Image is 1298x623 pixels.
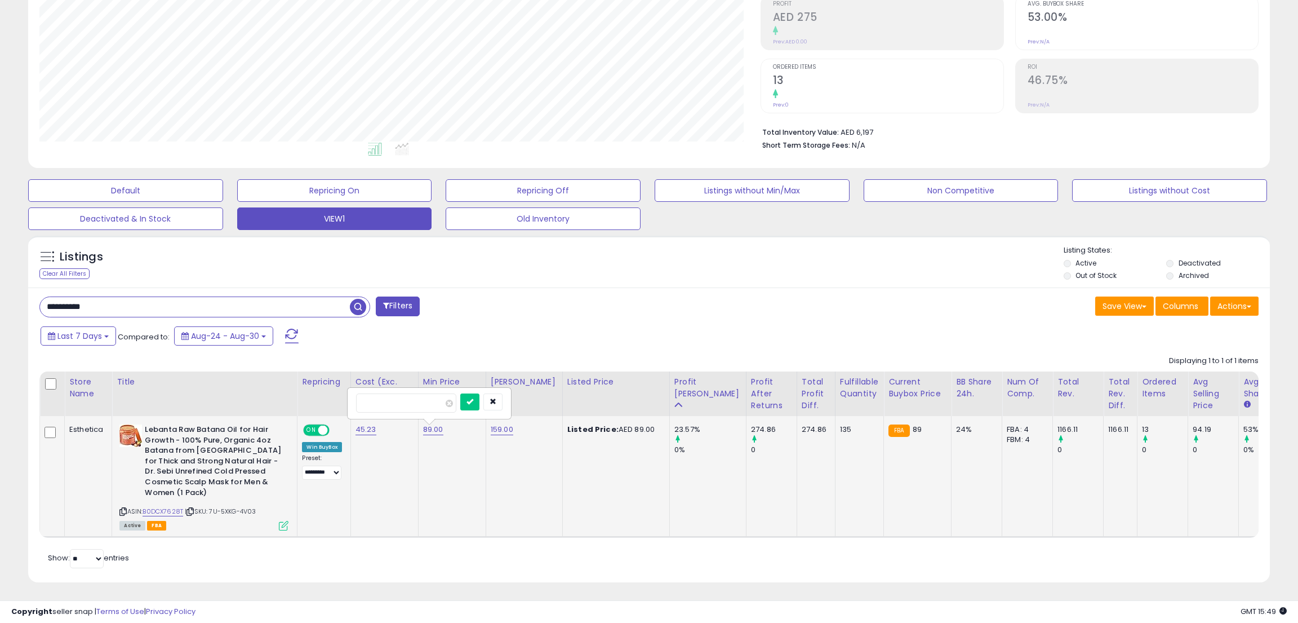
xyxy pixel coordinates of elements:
button: Repricing Off [446,179,641,202]
button: Filters [376,297,420,316]
div: Total Rev. [1057,376,1099,400]
p: Listing States: [1064,245,1270,256]
span: Profit [773,1,1003,7]
div: 1166.11 [1057,425,1103,435]
div: Esthetica [69,425,103,435]
div: 0 [1142,445,1188,455]
button: Deactivated & In Stock [28,207,223,230]
button: Listings without Cost [1072,179,1267,202]
label: Deactivated [1179,258,1221,268]
span: FBA [147,521,166,531]
div: Profit [PERSON_NAME] [674,376,741,400]
span: Aug-24 - Aug-30 [191,330,259,342]
div: 94.19 [1193,425,1238,435]
b: Listed Price: [567,424,619,435]
div: Total Rev. Diff. [1108,376,1132,412]
small: Prev: N/A [1028,38,1050,45]
div: 274.86 [802,425,826,435]
div: 0% [1243,445,1289,455]
a: 45.23 [355,424,376,435]
b: Lebanta Raw Batana Oil for Hair Growth - 100% Pure, Organic 4oz Batana from [GEOGRAPHIC_DATA] for... [145,425,282,501]
div: Current Buybox Price [888,376,946,400]
button: Non Competitive [864,179,1059,202]
div: 0 [1193,445,1238,455]
button: VIEW1 [237,207,432,230]
button: Listings without Min/Max [655,179,850,202]
div: Repricing [302,376,346,388]
div: seller snap | | [11,607,195,617]
div: AED 89.00 [567,425,661,435]
div: Cost (Exc. VAT) [355,376,414,400]
div: 135 [840,425,875,435]
div: 0% [674,445,746,455]
div: Avg BB Share [1243,376,1284,400]
div: FBA: 4 [1007,425,1044,435]
div: Listed Price [567,376,665,388]
div: 53% [1243,425,1289,435]
div: [PERSON_NAME] [491,376,558,388]
span: Ordered Items [773,64,1003,70]
span: | SKU: 7U-5XKG-4V03 [185,507,256,516]
div: Title [117,376,292,388]
div: Store Name [69,376,107,400]
small: Prev: AED 0.00 [773,38,807,45]
span: ROI [1028,64,1258,70]
h2: 46.75% [1028,74,1258,89]
a: Terms of Use [96,606,144,617]
li: AED 6,197 [762,125,1250,138]
label: Active [1075,258,1096,268]
label: Archived [1179,271,1209,280]
a: 89.00 [423,424,443,435]
span: 89 [913,424,922,435]
span: OFF [328,426,346,435]
div: Ordered Items [1142,376,1183,400]
button: Default [28,179,223,202]
b: Total Inventory Value: [762,127,839,137]
b: Short Term Storage Fees: [762,140,850,150]
button: Actions [1210,297,1259,316]
small: Prev: N/A [1028,101,1050,108]
span: Columns [1163,301,1198,312]
span: ON [305,426,319,435]
div: FBM: 4 [1007,435,1044,445]
button: Aug-24 - Aug-30 [174,326,273,346]
label: Out of Stock [1075,271,1117,280]
strong: Copyright [11,606,52,617]
div: 24% [956,425,993,435]
div: 0 [751,445,797,455]
span: 2025-09-7 15:49 GMT [1241,606,1287,617]
div: Displaying 1 to 1 of 1 items [1169,356,1259,366]
button: Columns [1155,297,1208,316]
div: ASIN: [119,425,288,529]
div: 23.57% [674,425,746,435]
span: Compared to: [118,332,170,342]
h2: 13 [773,74,1003,89]
div: Min Price [423,376,481,388]
span: N/A [852,140,865,151]
button: Old Inventory [446,207,641,230]
div: Fulfillable Quantity [840,376,879,400]
button: Last 7 Days [41,326,116,346]
div: Preset: [302,454,342,480]
div: Profit After Returns [751,376,792,412]
div: 0 [1057,445,1103,455]
span: All listings currently available for purchase on Amazon [119,521,145,531]
div: Clear All Filters [39,268,90,279]
button: Save View [1095,297,1154,316]
div: 1166.11 [1108,425,1128,435]
img: 51-C1YdYG7L._SL40_.jpg [119,425,142,447]
h5: Listings [60,249,103,265]
small: Prev: 0 [773,101,789,108]
span: Last 7 Days [57,330,102,342]
div: Total Profit Diff. [802,376,830,412]
span: Avg. Buybox Share [1028,1,1258,7]
h2: AED 275 [773,11,1003,26]
a: B0DCX7628T [143,507,183,516]
div: Win BuyBox [302,442,342,452]
div: BB Share 24h. [956,376,997,400]
div: Num of Comp. [1007,376,1048,400]
div: Avg Selling Price [1193,376,1234,412]
a: Privacy Policy [146,606,195,617]
span: Show: entries [48,553,129,563]
h2: 53.00% [1028,11,1258,26]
